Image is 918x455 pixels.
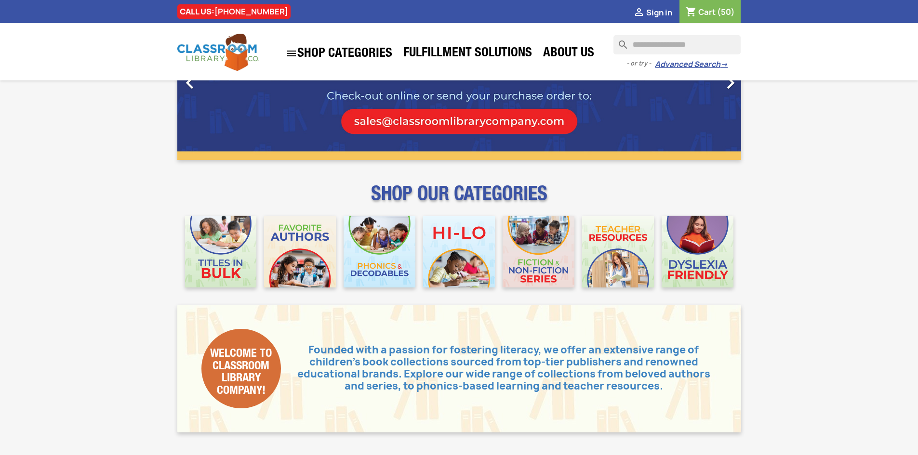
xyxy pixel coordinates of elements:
a:  Sign in [633,7,672,18]
a: Fulfillment Solutions [399,44,537,64]
img: CLC_Favorite_Authors_Mobile.jpg [264,216,336,287]
i:  [633,7,645,19]
span: (50) [717,7,735,17]
img: CLC_Fiction_Nonfiction_Mobile.jpg [503,216,574,287]
i: shopping_cart [685,7,697,18]
i:  [286,48,297,59]
img: CLC_HiLo_Mobile.jpg [423,216,495,287]
a: About Us [538,44,599,64]
a: [PHONE_NUMBER] [214,6,288,17]
img: CLC_Bulk_Mobile.jpg [185,216,257,287]
img: CLC_Phonics_And_Decodables_Mobile.jpg [344,216,415,287]
span: Sign in [646,7,672,18]
span: - or try - [626,59,655,68]
a: Advanced Search→ [655,60,728,69]
i:  [178,71,202,95]
p: SHOP OUR CATEGORIES [177,191,741,208]
span: Cart [698,7,716,17]
a: Shopping cart link containing 50 product(s) [685,7,735,17]
img: Classroom Library Company [177,34,259,71]
span: → [720,60,728,69]
img: CLC_Teacher_Resources_Mobile.jpg [582,216,654,287]
input: Search [613,35,741,54]
i:  [718,71,743,95]
a: SHOP CATEGORIES [281,43,397,64]
div: CALL US: [177,4,291,19]
div: Welcome to Classroom Library Company! [201,329,281,408]
i: search [613,35,625,47]
p: Founded with a passion for fostering literacy, we offer an extensive range of children's book col... [281,344,717,392]
img: CLC_Dyslexia_Mobile.jpg [662,216,733,287]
